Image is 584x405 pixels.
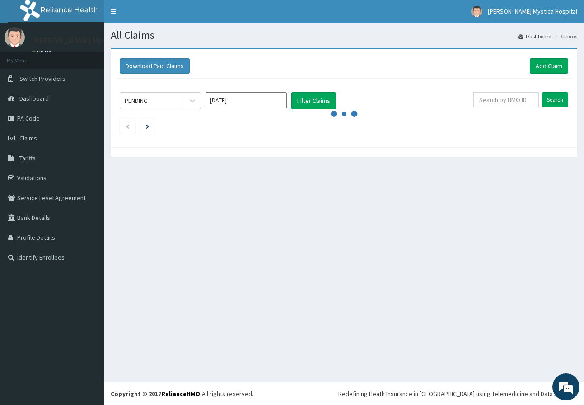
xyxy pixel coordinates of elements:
button: Download Paid Claims [120,58,190,74]
a: Previous page [126,122,130,130]
img: User Image [471,6,482,17]
span: Switch Providers [19,74,65,83]
p: [PERSON_NAME] Mystica Hospital [32,37,151,45]
div: Redefining Heath Insurance in [GEOGRAPHIC_DATA] using Telemedicine and Data Science! [338,389,577,398]
a: Dashboard [518,33,551,40]
button: Filter Claims [291,92,336,109]
span: Tariffs [19,154,36,162]
strong: Copyright © 2017 . [111,390,202,398]
footer: All rights reserved. [104,382,584,405]
a: RelianceHMO [161,390,200,398]
a: Online [32,49,53,56]
a: Next page [146,122,149,130]
div: PENDING [125,96,148,105]
svg: audio-loading [331,100,358,127]
input: Search [542,92,568,107]
img: User Image [5,27,25,47]
a: Add Claim [530,58,568,74]
li: Claims [552,33,577,40]
span: Claims [19,134,37,142]
input: Search by HMO ID [473,92,539,107]
h1: All Claims [111,29,577,41]
span: Dashboard [19,94,49,102]
span: [PERSON_NAME] Mystica Hospital [488,7,577,15]
input: Select Month and Year [206,92,287,108]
